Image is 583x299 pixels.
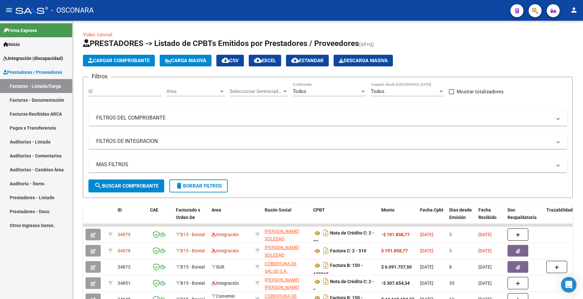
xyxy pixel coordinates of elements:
span: Fecha Cpbt [420,207,443,213]
span: [DATE] [478,232,492,237]
span: COBERTURA DE SALUD S.A. [265,261,297,274]
span: ID [118,207,122,213]
datatable-header-cell: ID [115,203,147,232]
mat-panel-title: MAS FILTROS [96,161,552,168]
span: 34978 [118,248,131,253]
div: 30707761896 [265,260,308,274]
span: 5 [449,232,452,237]
button: Borrar Filtros [169,179,228,192]
mat-icon: menu [5,6,13,14]
span: 5 [449,248,452,253]
span: Area [166,88,219,94]
span: B15 - Boreal [180,232,205,237]
span: 34851 [118,281,131,286]
div: Open Intercom Messenger [561,277,577,293]
span: [DATE] [420,248,433,253]
span: Integración [211,281,239,286]
mat-icon: search [94,182,102,190]
span: Cargar Comprobante [88,58,150,63]
span: Fecha Recibido [478,207,497,220]
span: 35 [449,281,454,286]
strong: Nota de Crédito C: 2 - 31 [313,231,374,245]
span: [PERSON_NAME] [PERSON_NAME] [265,277,299,290]
button: EXCEL [249,55,281,66]
strong: $ 6.091.757,50 [381,264,412,270]
datatable-header-cell: Razón Social [262,203,311,232]
button: Descarga Masiva [334,55,393,66]
span: [DATE] [478,281,492,286]
mat-icon: delete [175,182,183,190]
h3: Filtros [88,72,111,81]
datatable-header-cell: Fecha Recibido [476,203,505,232]
span: CSV [222,58,239,63]
span: B15 - Boreal [180,281,205,286]
strong: Factura C: 2 - 510 [330,248,366,254]
span: CAE [150,207,158,213]
mat-expansion-panel-header: FILTROS DE INTEGRACION [88,133,567,149]
datatable-header-cell: Facturado x Orden De [173,203,209,232]
span: [DATE] [478,264,492,270]
button: Cargar Comprobante [83,55,155,66]
span: Trazabilidad [546,207,573,213]
i: Descargar documento [322,260,330,270]
datatable-header-cell: Monto [379,203,417,232]
span: Facturado x Orden De [176,207,200,220]
span: Inicio [3,41,20,48]
mat-panel-title: FILTROS DE INTEGRACION [96,138,552,145]
span: Descarga Masiva [339,58,388,63]
span: [DATE] [478,248,492,253]
span: PRESTADORES -> Listado de CPBTs Emitidos por Prestadores / Proveedores [83,39,359,48]
span: Buscar Comprobante [94,183,158,189]
datatable-header-cell: Fecha Cpbt [417,203,447,232]
span: Integración [211,248,239,253]
datatable-header-cell: Area [209,203,253,232]
span: Razón Social [265,207,291,213]
span: (alt+q) [359,41,374,47]
datatable-header-cell: Días desde Emisión [447,203,476,232]
div: 27371272947 [265,244,308,258]
span: 34873 [118,264,131,270]
mat-expansion-panel-header: MAS FILTROS [88,157,567,172]
span: 34979 [118,232,131,237]
span: CPBT [313,207,325,213]
span: Integración (discapacidad) [3,55,63,62]
strong: $ 191.858,77 [381,248,408,253]
mat-icon: cloud_download [254,56,262,64]
span: [DATE] [420,264,433,270]
button: CSV [216,55,244,66]
span: Monto [381,207,394,213]
span: Prestadores / Proveedores [3,69,62,76]
datatable-header-cell: Trazabilidad [544,203,583,232]
span: SUR [211,264,224,270]
mat-icon: person [570,6,578,14]
span: Todos [371,88,384,94]
strong: -$ 191.858,77 [381,232,410,237]
i: Descargar documento [322,246,330,256]
button: Buscar Comprobante [88,179,164,192]
a: Video tutorial [83,32,112,38]
span: [PERSON_NAME] SOLEDAD [265,229,299,241]
mat-icon: cloud_download [291,56,299,64]
span: Carga Masiva [165,58,206,63]
span: Estandar [291,58,324,63]
span: Días desde Emisión [449,207,472,220]
span: Mostrar totalizadores [457,88,504,96]
div: 27371272947 [265,228,308,241]
strong: Nota de Crédito C: 2 - 1 [313,279,374,293]
mat-panel-title: FILTROS DEL COMPROBANTE [96,114,552,121]
datatable-header-cell: CAE [147,203,173,232]
i: Descargar documento [322,228,330,238]
mat-expansion-panel-header: FILTROS DEL COMPROBANTE [88,110,567,126]
datatable-header-cell: Doc Respaldatoria [505,203,544,232]
button: Carga Masiva [160,55,211,66]
span: 8 [449,264,452,270]
span: Todos [293,88,306,94]
mat-icon: cloud_download [222,56,229,64]
div: 27390102963 [265,276,308,290]
span: [DATE] [420,281,433,286]
span: Integración [211,232,239,237]
span: Doc Respaldatoria [508,207,537,220]
span: [PERSON_NAME] SOLEDAD [265,245,299,258]
span: Firma Express [3,27,37,34]
datatable-header-cell: CPBT [311,203,379,232]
